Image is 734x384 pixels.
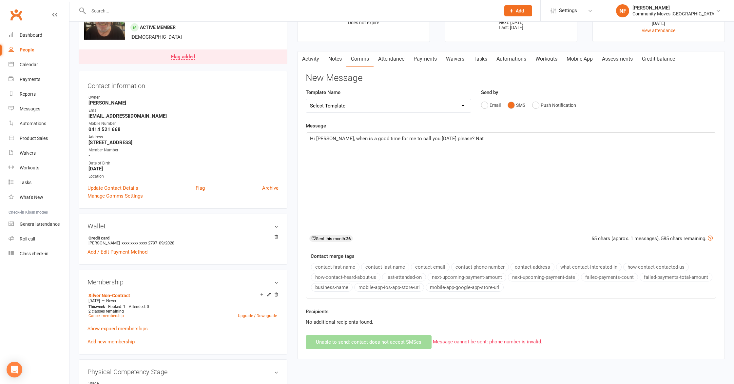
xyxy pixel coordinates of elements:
div: Member Number [88,147,279,153]
a: Messages [9,102,69,116]
div: Workouts [20,165,39,170]
a: Cancel membership [88,314,124,318]
a: Payments [9,72,69,87]
a: Class kiosk mode [9,246,69,261]
a: Show expired memberships [87,326,148,332]
a: Calendar [9,57,69,72]
strong: [DATE] [88,166,279,172]
a: Workouts [9,161,69,175]
div: Sent this month: [309,235,353,242]
h3: Contact information [87,80,279,89]
span: [DEMOGRAPHIC_DATA] [130,34,182,40]
span: Settings [559,3,577,18]
div: Open Intercom Messenger [7,362,22,377]
a: Activity [298,51,324,67]
div: Owner [88,94,279,101]
button: how-contact-heard-about-us [311,273,380,281]
button: failed-payments-count [581,273,638,281]
strong: Credit card [88,236,275,240]
a: Add new membership [87,339,135,345]
h3: Physical Competency Stage [87,368,279,375]
div: NF [616,4,629,17]
div: Waivers [20,150,36,156]
strong: 26 [346,236,351,241]
a: Roll call [9,232,69,246]
strong: 0414 521 668 [88,126,279,132]
button: last-attended-on [382,273,426,281]
button: next-upcoming-payment-amount [428,273,506,281]
a: What's New [9,190,69,205]
a: Waivers [441,51,469,67]
button: next-upcoming-payment-date [508,273,579,281]
a: Archive [262,184,279,192]
button: how-contact-contacted-us [623,263,689,271]
div: Messages [20,106,40,111]
a: Flag [196,184,205,192]
span: Add [516,8,524,13]
div: Flag added [171,54,195,60]
label: Message [306,122,326,130]
div: Calendar [20,62,38,67]
label: Send by [481,88,498,96]
div: 65 chars (approx. 1 messages), 585 chars remaining. [591,235,713,242]
button: contact-first-name [311,263,359,271]
a: Tasks [469,51,492,67]
a: Tasks [9,175,69,190]
a: Automations [9,116,69,131]
div: Date of Birth [88,160,279,166]
button: SMS [508,99,525,111]
span: 2 classes remaining [88,309,124,314]
button: contact-phone-number [451,263,509,271]
label: Contact merge tags [311,252,355,260]
li: [PERSON_NAME] [87,235,279,246]
input: Search... [87,6,496,15]
div: [DATE] [599,20,719,27]
a: Add / Edit Payment Method [87,248,147,256]
div: Address [88,134,279,140]
button: what-contact-interested-in [556,263,622,271]
span: Booked: 1 [108,304,126,309]
h3: New Message [306,73,716,83]
a: Reports [9,87,69,102]
a: Clubworx [8,7,24,23]
span: [DATE] [88,298,100,303]
span: xxxx xxxx xxxx 2797 [122,240,157,245]
a: Update Contact Details [87,184,138,192]
a: Comms [346,51,374,67]
a: General attendance kiosk mode [9,217,69,232]
button: Push Notification [532,99,576,111]
span: Active member [140,25,176,30]
strong: [PERSON_NAME] [88,100,279,106]
a: Manage Comms Settings [87,192,143,200]
span: Attended: 0 [129,304,149,309]
button: Add [504,5,532,16]
div: People [20,47,34,52]
div: Location [88,173,279,180]
button: Email [481,99,501,111]
div: Tasks [20,180,31,185]
div: Email [88,107,279,114]
a: Credit balance [637,51,680,67]
label: Recipients [306,308,329,316]
a: Payments [409,51,441,67]
a: Workouts [531,51,562,67]
div: General attendance [20,221,60,227]
div: [PERSON_NAME] [632,5,716,11]
div: week [87,304,106,309]
a: Waivers [9,146,69,161]
a: Upgrade / Downgrade [238,314,277,318]
div: Payments [20,77,40,82]
a: Product Sales [9,131,69,146]
button: business-name [311,283,353,292]
h3: Wallet [87,222,279,230]
h3: Membership [87,278,279,286]
p: Next: [DATE] Last: [DATE] [451,20,571,30]
div: Mobile Number [88,121,279,127]
div: Class check-in [20,251,48,256]
a: Attendance [374,51,409,67]
a: Notes [324,51,346,67]
button: failed-payments-total-amount [640,273,712,281]
strong: [EMAIL_ADDRESS][DOMAIN_NAME] [88,113,279,119]
button: mobile-app-ios-app-store-url [354,283,424,292]
label: Template Name [306,88,340,96]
